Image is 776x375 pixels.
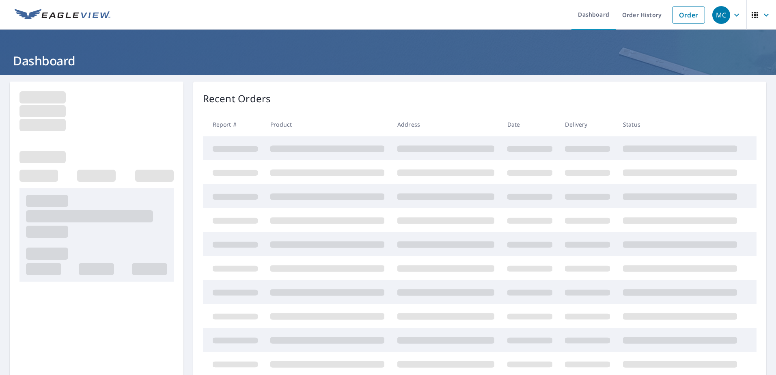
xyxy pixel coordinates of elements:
th: Product [264,112,391,136]
p: Recent Orders [203,91,271,106]
th: Date [501,112,559,136]
a: Order [672,6,705,24]
img: EV Logo [15,9,110,21]
th: Report # [203,112,264,136]
th: Delivery [558,112,616,136]
div: MC [712,6,730,24]
th: Address [391,112,501,136]
th: Status [616,112,744,136]
h1: Dashboard [10,52,766,69]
